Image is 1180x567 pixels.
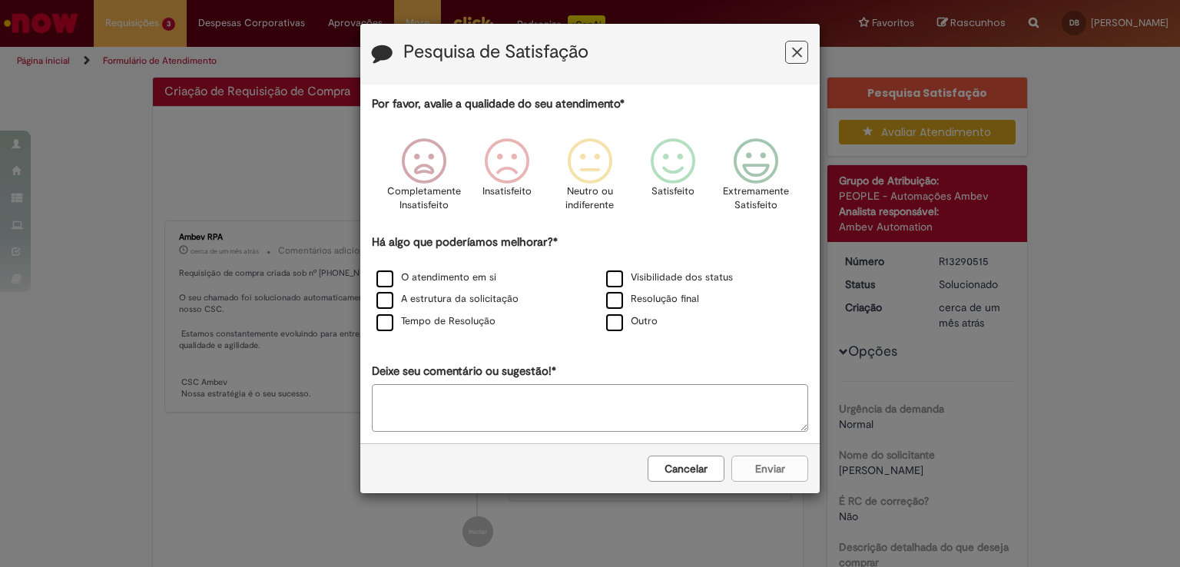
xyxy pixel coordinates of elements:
p: Insatisfeito [482,184,532,199]
div: Completamente Insatisfeito [384,127,462,232]
label: Outro [606,314,658,329]
label: Resolução final [606,292,699,307]
p: Neutro ou indiferente [562,184,618,213]
div: Neutro ou indiferente [551,127,629,232]
label: Pesquisa de Satisfação [403,42,588,62]
label: Tempo de Resolução [376,314,496,329]
div: Há algo que poderíamos melhorar?* [372,234,808,333]
p: Satisfeito [651,184,694,199]
p: Completamente Insatisfeito [387,184,461,213]
button: Cancelar [648,456,724,482]
label: A estrutura da solicitação [376,292,519,307]
label: Deixe seu comentário ou sugestão!* [372,363,556,380]
label: Por favor, avalie a qualidade do seu atendimento* [372,96,625,112]
div: Insatisfeito [468,127,546,232]
label: Visibilidade dos status [606,270,733,285]
div: Satisfeito [634,127,712,232]
label: O atendimento em si [376,270,496,285]
div: Extremamente Satisfeito [717,127,795,232]
p: Extremamente Satisfeito [723,184,789,213]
